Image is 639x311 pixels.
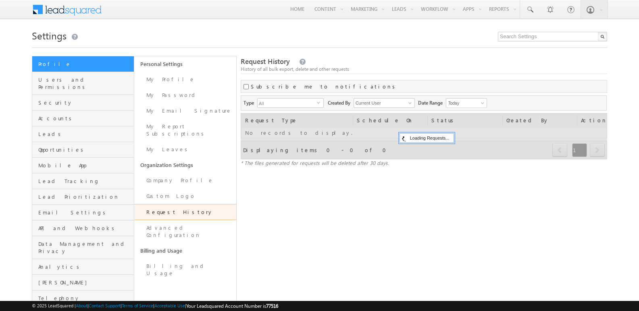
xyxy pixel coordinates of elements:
[498,32,607,41] input: Search Settings
[134,157,236,173] a: Organization Settings
[32,126,134,142] a: Leads
[32,259,134,275] a: Analytics
[76,303,87,308] a: About
[32,205,134,220] a: Email Settings
[404,99,414,107] a: Show All Items
[154,303,185,308] a: Acceptable Use
[244,98,257,107] span: Type
[32,302,278,310] span: © 2025 LeadSquared | | | | |
[134,103,236,119] a: My Email Signature
[134,142,236,157] a: My Leaves
[134,243,236,258] a: Billing and Usage
[38,146,132,153] span: Opportunities
[134,173,236,188] a: Company Profile
[32,29,67,42] span: Settings
[89,303,121,308] a: Contact Support
[134,87,236,103] a: My Password
[38,99,132,106] span: Security
[32,56,134,72] a: Profile
[32,142,134,158] a: Opportunities
[32,72,134,95] a: Users and Permissions
[32,220,134,236] a: API and Webhooks
[38,130,132,138] span: Leads
[38,115,132,122] span: Accounts
[32,158,134,173] a: Mobile App
[446,98,487,108] a: Today
[38,209,132,216] span: Email Settings
[38,263,132,270] span: Analytics
[134,119,236,142] a: My Report Subscriptions
[134,188,236,204] a: Custom Logo
[32,236,134,259] a: Data Management and Privacy
[251,83,398,90] label: Subscribe me to notifications
[134,258,236,281] a: Billing and Usage
[38,193,132,200] span: Lead Prioritization
[38,240,132,255] span: Data Management and Privacy
[354,98,415,108] input: Type to Search
[32,173,134,189] a: Lead Tracking
[134,220,236,243] a: Advanced Configuration
[400,133,454,143] div: Loading Requests...
[38,224,132,232] span: API and Webhooks
[134,204,236,220] a: Request History
[32,275,134,290] a: [PERSON_NAME]
[38,60,132,68] span: Profile
[122,303,153,308] a: Terms of Service
[38,76,132,91] span: Users and Permissions
[266,303,278,309] span: 77516
[38,162,132,169] span: Mobile App
[32,189,134,205] a: Lead Prioritization
[38,177,132,185] span: Lead Tracking
[134,72,236,87] a: My Profile
[38,279,132,286] span: [PERSON_NAME]
[446,99,485,107] span: Today
[32,95,134,111] a: Security
[241,57,290,66] span: Request History
[186,303,278,309] span: Your Leadsquared Account Number is
[241,66,607,73] div: History of all bulk export, delete and other requests
[32,111,134,126] a: Accounts
[38,295,132,302] span: Telephony
[257,98,324,108] div: All
[317,101,323,104] span: select
[241,159,389,166] span: * The files generated for requests will be deleted after 30 days.
[134,56,236,72] a: Personal Settings
[328,98,354,107] span: Created By
[258,99,317,107] span: All
[418,98,446,107] span: Date Range
[32,290,134,306] a: Telephony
